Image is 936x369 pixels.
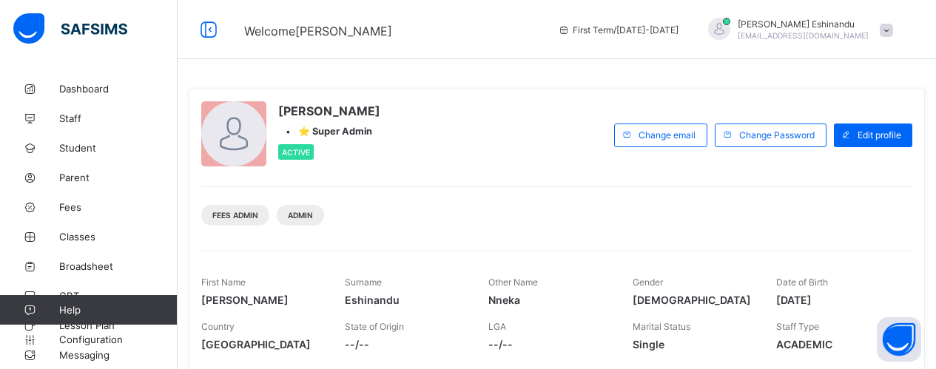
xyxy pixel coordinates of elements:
span: Change Password [739,129,815,141]
span: Student [59,142,178,154]
span: ⭐ Super Admin [298,126,372,137]
span: Nneka [488,294,610,306]
span: Single [633,338,754,351]
span: Country [201,321,235,332]
span: Welcome [PERSON_NAME] [244,24,392,38]
span: First Name [201,277,246,288]
button: Open asap [877,317,921,362]
span: Gender [633,277,663,288]
span: Active [282,148,310,157]
span: [PERSON_NAME] [201,294,323,306]
span: Staff Type [776,321,819,332]
span: [GEOGRAPHIC_DATA] [201,338,323,351]
span: CBT [59,290,178,302]
span: ACADEMIC [776,338,898,351]
span: --/-- [488,338,610,351]
span: Edit profile [858,129,901,141]
span: session/term information [558,24,679,35]
span: Parent [59,172,178,183]
span: Fees [59,201,178,213]
img: safsims [13,13,127,44]
span: Classes [59,231,178,243]
span: --/-- [345,338,466,351]
span: Messaging [59,349,178,361]
span: Broadsheet [59,260,178,272]
span: Change email [639,129,696,141]
span: Marital Status [633,321,690,332]
span: State of Origin [345,321,404,332]
span: [DATE] [776,294,898,306]
span: Configuration [59,334,177,345]
span: [DEMOGRAPHIC_DATA] [633,294,754,306]
span: Help [59,304,177,316]
span: [EMAIL_ADDRESS][DOMAIN_NAME] [738,31,869,40]
span: Date of Birth [776,277,828,288]
span: Fees Admin [212,211,258,220]
span: [PERSON_NAME] [278,104,380,118]
span: Eshinandu [345,294,466,306]
span: Surname [345,277,382,288]
span: Dashboard [59,83,178,95]
div: • [278,126,380,137]
div: MarvisEshinandu [693,18,900,42]
span: Other Name [488,277,538,288]
span: Admin [288,211,313,220]
span: [PERSON_NAME] Eshinandu [738,18,869,30]
span: LGA [488,321,506,332]
span: Staff [59,112,178,124]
